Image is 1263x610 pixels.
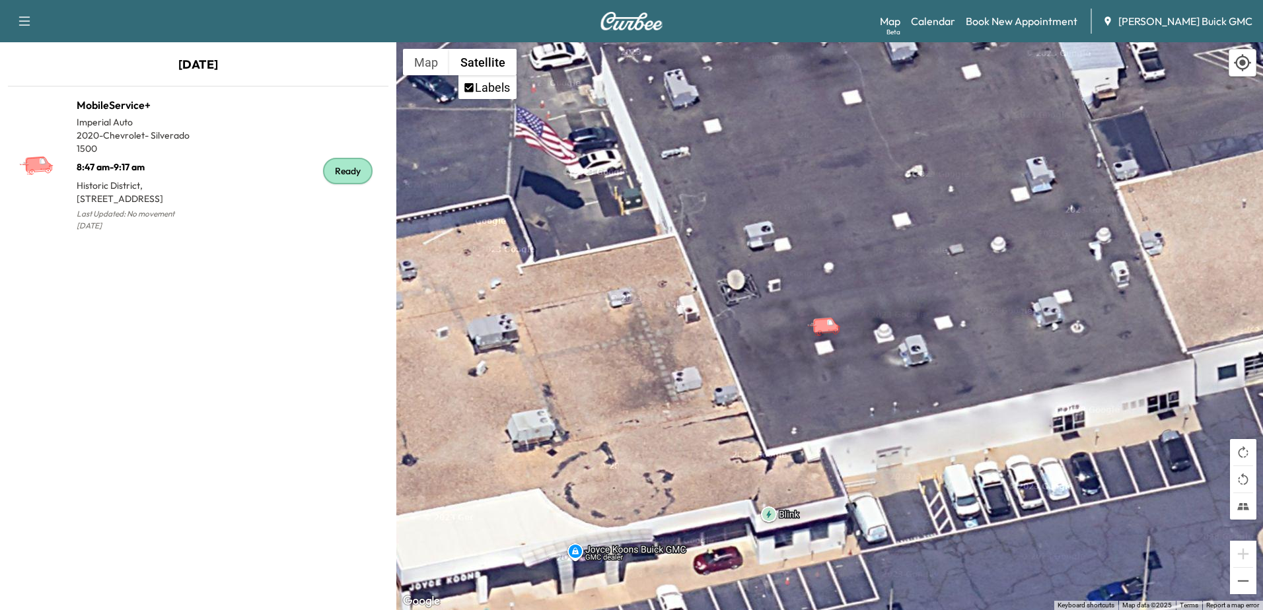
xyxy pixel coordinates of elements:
img: Google [400,593,443,610]
div: Recenter map [1229,49,1256,77]
button: Rotate map clockwise [1230,439,1256,465]
span: Map data ©2025 [1122,601,1172,609]
button: Tilt map [1230,493,1256,520]
label: Labels [475,81,510,94]
h1: MobileService+ [77,97,198,113]
a: Terms (opens in new tab) [1180,601,1198,609]
p: Imperial Auto [77,116,198,129]
div: Ready [323,158,373,184]
a: Report a map error [1206,601,1259,609]
img: Curbee Logo [600,12,663,30]
p: Historic District, [STREET_ADDRESS] [77,174,198,205]
div: Beta [886,27,900,37]
li: Labels [460,77,515,98]
a: Book New Appointment [966,13,1077,29]
p: Last Updated: No movement [DATE] [77,205,198,234]
span: [PERSON_NAME] Buick GMC [1118,13,1252,29]
button: Rotate map counterclockwise [1230,466,1256,492]
p: 2020 - Chevrolet - Silverado 1500 [77,129,198,155]
a: Calendar [911,13,955,29]
button: Show street map [403,49,449,75]
a: Open this area in Google Maps (opens a new window) [400,593,443,610]
button: Keyboard shortcuts [1058,601,1114,610]
button: Zoom in [1230,541,1256,567]
p: 8:47 am - 9:17 am [77,155,198,174]
gmp-advanced-marker: MobileService+ [807,303,853,326]
button: Show satellite imagery [449,49,517,75]
button: Zoom out [1230,568,1256,594]
ul: Show satellite imagery [458,75,517,99]
a: MapBeta [880,13,900,29]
